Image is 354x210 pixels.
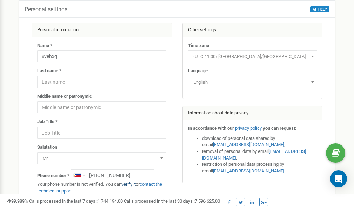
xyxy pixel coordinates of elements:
[121,182,136,187] a: verify it
[235,126,262,131] a: privacy policy
[191,77,315,87] span: English
[71,169,154,181] input: +1-800-555-55-55
[37,50,166,62] input: Name
[71,170,87,181] div: Telephone country code
[188,68,208,74] label: Language
[188,50,317,62] span: (UTC-11:00) Pacific/Midway
[202,149,306,161] a: [EMAIL_ADDRESS][DOMAIN_NAME]
[7,198,28,204] span: 99,989%
[37,182,162,194] a: contact the technical support
[213,168,284,174] a: [EMAIL_ADDRESS][DOMAIN_NAME]
[32,23,172,37] div: Personal information
[188,76,317,88] span: English
[37,68,61,74] label: Last name *
[37,118,58,125] label: Job Title *
[330,170,347,187] div: Open Intercom Messenger
[191,52,315,62] span: (UTC-11:00) Pacific/Midway
[195,198,220,204] u: 7 596 625,00
[213,142,284,147] a: [EMAIL_ADDRESS][DOMAIN_NAME]
[188,42,209,49] label: Time zone
[202,161,317,174] li: restriction of personal data processing by email .
[202,135,317,148] li: download of personal data shared by email ,
[37,152,166,164] span: Mr.
[37,127,166,139] input: Job Title
[98,198,123,204] u: 1 744 194,00
[183,106,322,120] div: Information about data privacy
[37,172,69,179] label: Phone number *
[25,6,67,13] h5: Personal settings
[124,198,220,204] span: Calls processed in the last 30 days :
[29,198,123,204] span: Calls processed in the last 7 days :
[40,154,164,163] span: Mr.
[202,148,317,161] li: removal of personal data by email ,
[263,126,296,131] strong: you can request:
[310,6,329,12] button: HELP
[37,76,166,88] input: Last name
[37,181,166,194] p: Your phone number is not verified. You can or
[37,101,166,113] input: Middle name or patronymic
[37,144,57,151] label: Salutation
[188,126,234,131] strong: In accordance with our
[37,93,92,100] label: Middle name or patronymic
[37,42,52,49] label: Name *
[183,23,322,37] div: Other settings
